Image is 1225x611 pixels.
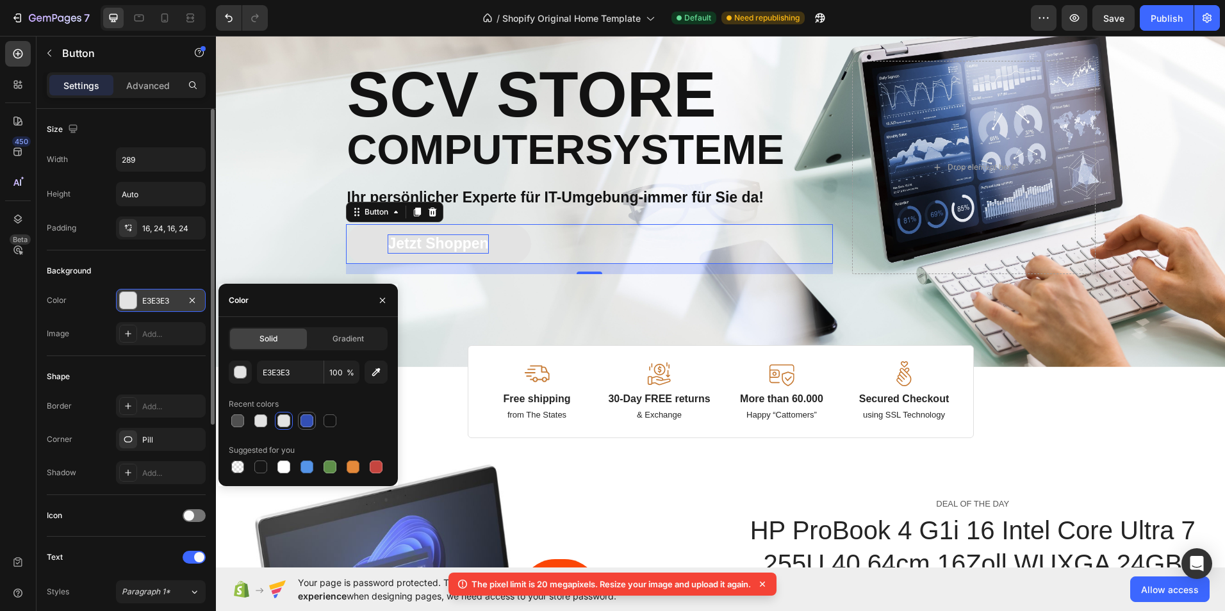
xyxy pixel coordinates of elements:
div: 450 [12,136,31,147]
div: Pill [142,434,202,446]
div: Color [47,295,67,306]
p: 7 [84,10,90,26]
div: Shape [47,371,70,382]
img: gempages_432750572815254551-8cb356b9-ba6f-457b-bd82-2877eb6bbce5.svg [553,325,579,350]
iframe: Design area [216,36,1225,567]
div: Styles [47,586,69,598]
input: Auto [117,148,205,171]
div: Recent colors [229,398,279,410]
div: 16, 24, 16, 24 [142,223,202,234]
div: Open Intercom Messenger [1181,548,1212,579]
p: Settings [63,79,99,92]
div: Background [47,265,91,277]
span: Shopify Original Home Template [502,12,641,25]
div: Width [47,154,68,165]
div: Corner [47,434,72,445]
div: Icon [47,510,62,521]
span: Allow access [1141,583,1199,596]
img: gempages_432750572815254551-e253bff3-1ac6-4343-9e72-f8b2ddcd8624.svg [308,325,334,350]
p: 30-Day FREE returns [391,357,496,370]
div: Height [47,188,70,200]
p: Free shipping [269,357,374,370]
button: Allow access [1130,576,1210,602]
div: Border [47,400,72,412]
div: Add... [142,329,202,340]
input: Auto [117,183,205,206]
p: Happy “Cattomers” [514,374,618,385]
span: Gradient [333,333,364,345]
p: Secured Checkout [636,357,741,370]
button: 7 [5,5,95,31]
div: Undo/Redo [216,5,268,31]
p: Advanced [126,79,170,92]
p: DEAL OF THE DAY [516,462,999,475]
button: Save [1092,5,1135,31]
h1: HP ProBook 4 G1i 16 Intel Core Ultra 7 255U 40,64cm 16Zoll WUXGA 24GB 512GB/SSD W11P SmartBuy 1J ... [514,477,1000,579]
img: gempages_432750572815254551-8f7ab109-2638-4fc9-a225-0cc966525366.svg [675,325,701,350]
p: More than 60.000 [514,357,618,370]
div: E3E3E3 [142,295,179,307]
div: Color [229,295,249,306]
div: Text [47,551,63,563]
button: Publish [1140,5,1194,31]
div: Drop element here [732,126,800,136]
span: Need republishing [734,12,800,24]
span: / [497,12,500,25]
span: Your page is password protected. To when designing pages, we need access to your store password. [298,576,707,603]
div: Add... [142,401,202,412]
img: gempages_432750572815254551-d30a25e6-d9a7-4986-a304-27d42eb65d87.svg [431,325,456,350]
p: using SSL Technology [636,374,741,385]
div: Add... [142,468,202,479]
div: Beta [10,234,31,245]
div: Suggested for you [229,444,295,456]
div: Publish [1151,12,1183,25]
div: Shadow [47,467,76,478]
p: & Exchange [391,374,496,385]
span: Default [684,12,711,24]
p: from The States [269,374,374,385]
p: Button [62,45,171,61]
p: The pixel limit is 20 megapixels. Resize your image and upload it again. [472,578,751,591]
span: Save [1103,13,1124,24]
span: Paragraph 1* [122,586,170,598]
span: Solid [259,333,277,345]
div: Size [47,121,81,138]
div: Image [47,328,69,339]
input: Eg: FFFFFF [257,361,324,384]
span: % [347,367,354,379]
button: Paragraph 1* [116,580,206,603]
div: Padding [47,222,76,234]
